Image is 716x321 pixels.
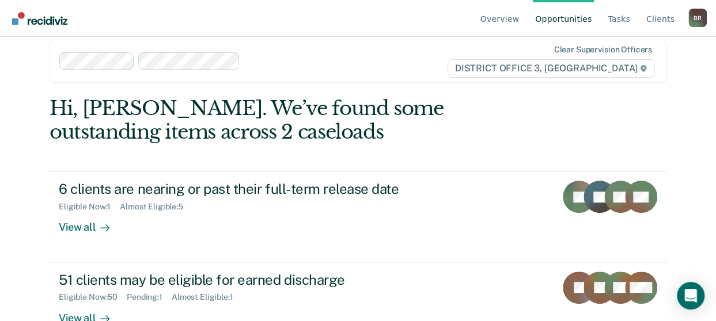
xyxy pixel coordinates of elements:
[172,292,243,302] div: Almost Eligible : 1
[50,171,666,262] a: 6 clients are nearing or past their full-term release dateEligible Now:1Almost Eligible:5View all
[59,272,463,288] div: 51 clients may be eligible for earned discharge
[12,12,67,25] img: Recidiviz
[59,181,463,197] div: 6 clients are nearing or past their full-term release date
[688,9,707,27] div: B R
[677,282,704,309] div: Open Intercom Messenger
[554,45,651,55] div: Clear supervision officers
[120,202,192,212] div: Almost Eligible : 5
[127,292,172,302] div: Pending : 1
[448,59,654,78] span: DISTRICT OFFICE 3, [GEOGRAPHIC_DATA]
[59,292,127,302] div: Eligible Now : 50
[50,97,543,144] div: Hi, [PERSON_NAME]. We’ve found some outstanding items across 2 caseloads
[59,202,120,212] div: Eligible Now : 1
[688,9,707,27] button: Profile dropdown button
[59,212,123,234] div: View all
